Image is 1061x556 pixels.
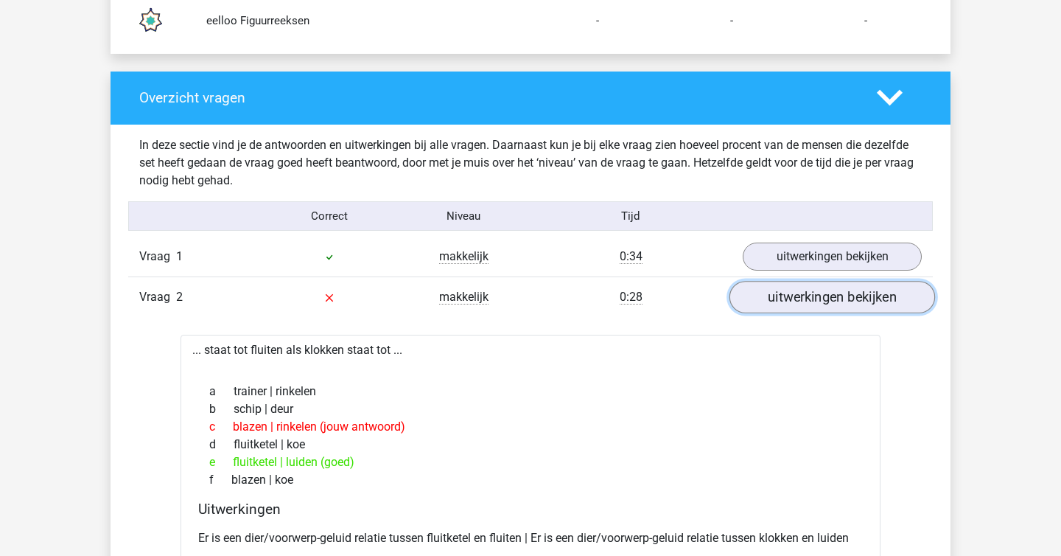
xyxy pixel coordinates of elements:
[530,208,732,225] div: Tijd
[799,13,933,29] div: -
[209,454,233,471] span: e
[439,290,489,305] span: makkelijk
[743,243,922,271] a: uitwerkingen bekijken
[665,13,799,29] div: -
[131,2,168,39] img: figure_sequences.119d9c38ed9f.svg
[195,13,530,29] div: eelloo Figuurreeksen
[176,290,183,304] span: 2
[198,501,863,518] h4: Uitwerkingen
[198,471,863,489] div: blazen | koe
[139,288,176,306] span: Vraag
[620,249,642,264] span: 0:34
[128,136,933,190] div: In deze sectie vind je de antwoorden en uitwerkingen bij alle vragen. Daarnaast kun je bij elke v...
[198,436,863,454] div: fluitketel | koe
[209,400,234,418] span: b
[198,418,863,436] div: blazen | rinkelen (jouw antwoord)
[396,208,530,225] div: Niveau
[209,436,234,454] span: d
[263,208,397,225] div: Correct
[209,418,233,436] span: c
[439,249,489,264] span: makkelijk
[729,282,935,314] a: uitwerkingen bekijken
[198,400,863,418] div: schip | deur
[198,529,863,547] p: Er is een dier/voorwerp-geluid relatie tussen fluitketel en fluiten | Er is een dier/voorwerp-gel...
[139,89,855,106] h4: Overzicht vragen
[198,383,863,400] div: trainer | rinkelen
[198,454,863,471] div: fluitketel | luiden (goed)
[209,383,234,400] span: a
[176,249,183,263] span: 1
[620,290,642,305] span: 0:28
[139,248,176,265] span: Vraag
[209,471,231,489] span: f
[530,13,665,29] div: -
